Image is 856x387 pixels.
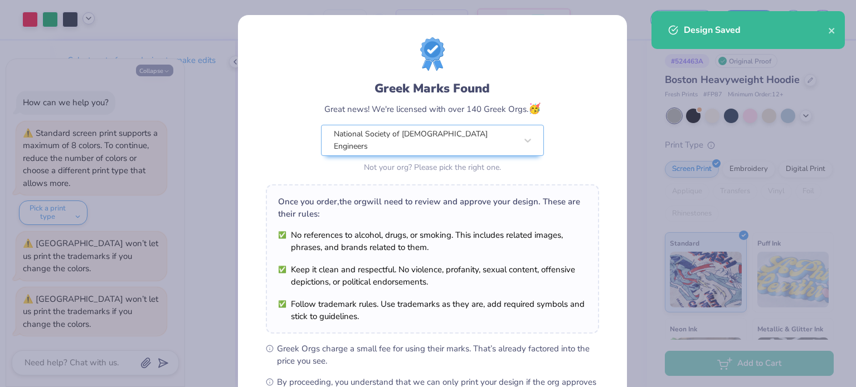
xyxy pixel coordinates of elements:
[278,195,587,220] div: Once you order, the org will need to review and approve your design. These are their rules:
[324,101,541,116] div: Great news! We're licensed with over 140 Greek Orgs.
[321,161,544,173] div: Not your org? Please pick the right one.
[278,229,587,253] li: No references to alcohol, drugs, or smoking. This includes related images, phrases, and brands re...
[420,37,445,71] img: License badge
[528,102,541,115] span: 🥳
[278,298,587,322] li: Follow trademark rules. Use trademarks as they are, add required symbols and stick to guidelines.
[278,263,587,288] li: Keep it clean and respectful. No violence, profanity, sexual content, offensive depictions, or po...
[277,342,599,367] span: Greek Orgs charge a small fee for using their marks. That’s already factored into the price you see.
[374,80,490,97] div: Greek Marks Found
[684,23,828,37] div: Design Saved
[828,23,836,37] button: close
[334,128,517,153] div: National Society of [DEMOGRAPHIC_DATA] Engineers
